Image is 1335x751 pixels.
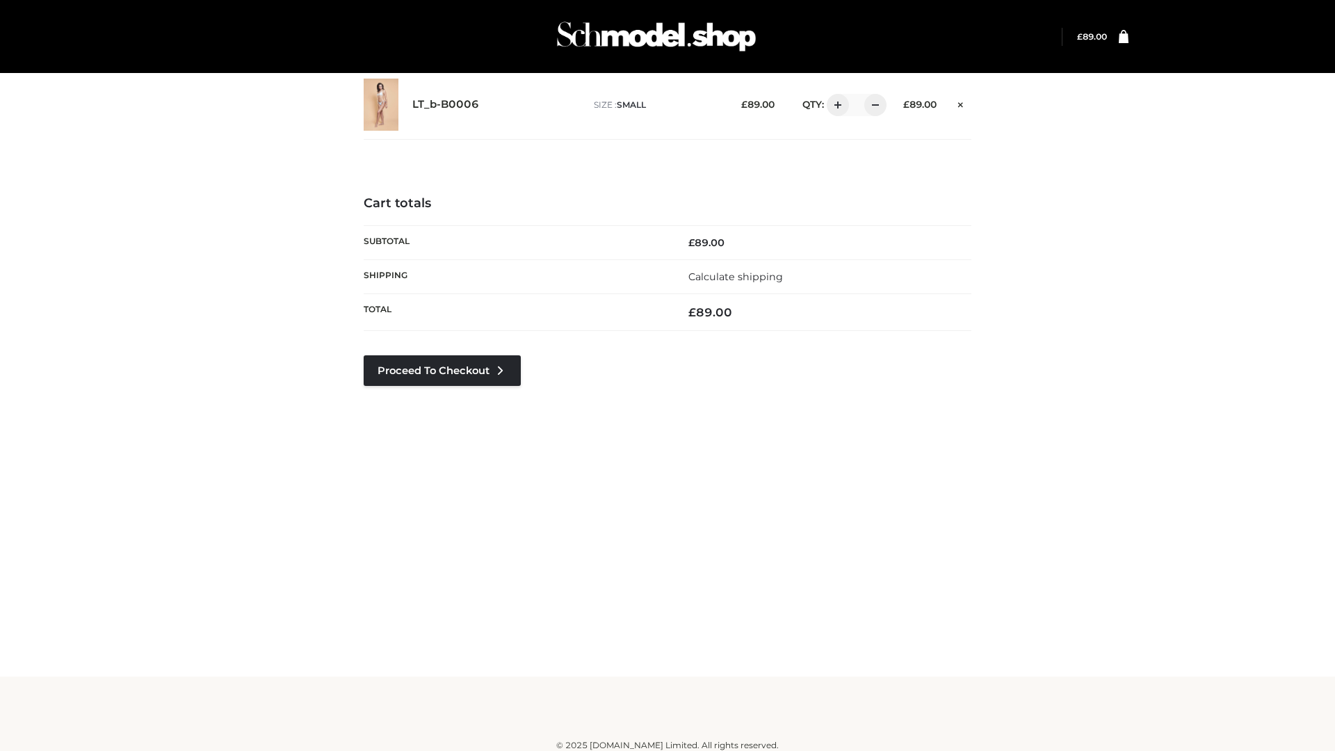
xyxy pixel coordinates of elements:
bdi: 89.00 [688,305,732,319]
img: Schmodel Admin 964 [552,9,761,64]
span: £ [741,99,747,110]
span: £ [1077,31,1083,42]
span: £ [688,236,695,249]
span: £ [688,305,696,319]
a: Remove this item [950,94,971,112]
a: £89.00 [1077,31,1107,42]
th: Total [364,294,667,331]
img: LT_b-B0006 - SMALL [364,79,398,131]
bdi: 89.00 [903,99,937,110]
h4: Cart totals [364,196,971,211]
th: Subtotal [364,225,667,259]
bdi: 89.00 [741,99,775,110]
th: Shipping [364,259,667,293]
bdi: 89.00 [688,236,725,249]
bdi: 89.00 [1077,31,1107,42]
p: size : [594,99,720,111]
span: SMALL [617,99,646,110]
a: Calculate shipping [688,270,783,283]
a: LT_b-B0006 [412,98,479,111]
div: QTY: [788,94,882,116]
a: Proceed to Checkout [364,355,521,386]
span: £ [903,99,909,110]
